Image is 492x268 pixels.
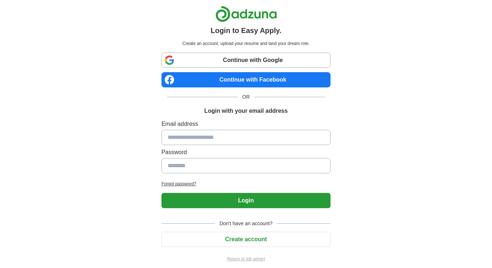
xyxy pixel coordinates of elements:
p: Create an account, upload your resume and land your dream role. [163,40,329,47]
h1: Login with your email address [204,107,287,115]
button: Login [161,193,331,208]
label: Password [161,148,331,157]
button: Create account [161,232,331,247]
a: Return to job advert [161,256,331,262]
a: Create account [161,236,331,242]
img: Adzuna logo [215,6,277,22]
h1: Login to Easy Apply. [211,25,282,36]
a: Forgot password? [161,181,331,187]
a: Continue with Google [161,53,331,68]
label: Email address [161,120,331,128]
span: OR [238,93,254,101]
span: Don't have an account? [215,220,277,227]
a: Continue with Facebook [161,72,331,87]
